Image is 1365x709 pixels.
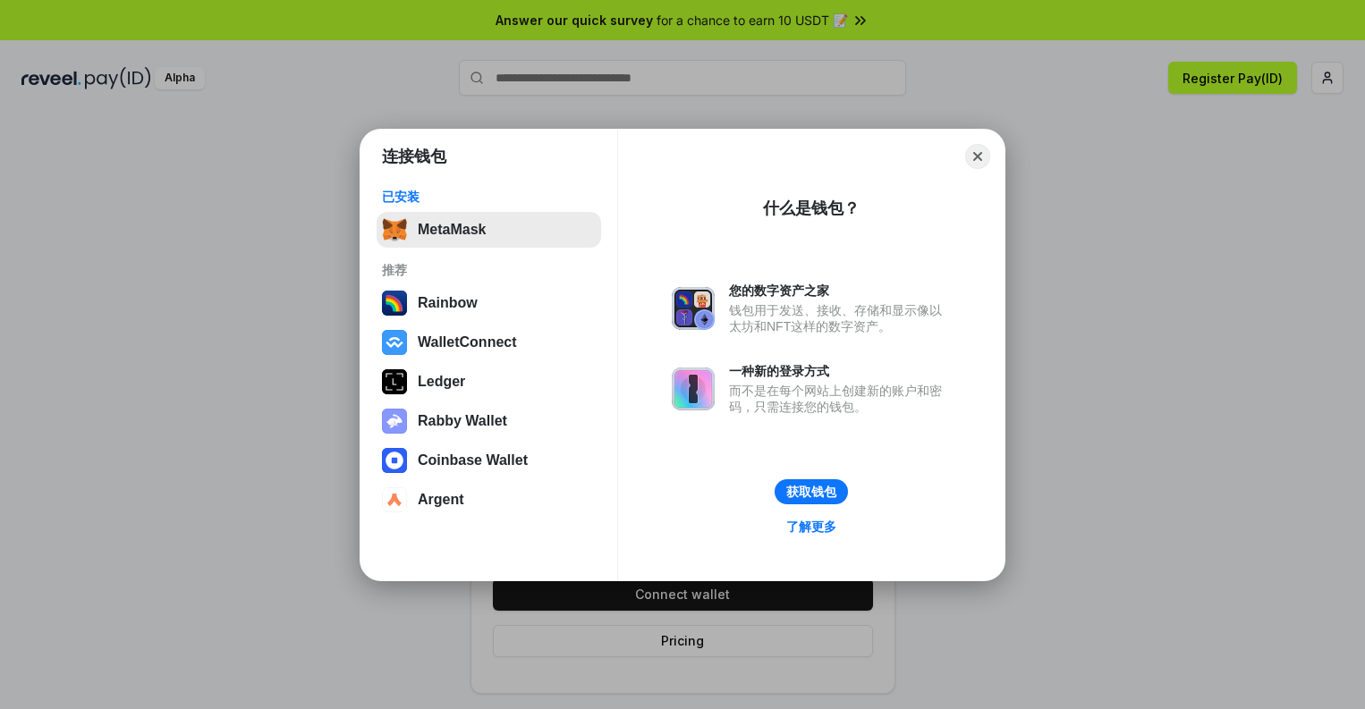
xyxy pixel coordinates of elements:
img: svg+xml,%3Csvg%20xmlns%3D%22http%3A%2F%2Fwww.w3.org%2F2000%2Fsvg%22%20width%3D%2228%22%20height%3... [382,369,407,394]
div: 获取钱包 [786,484,836,500]
img: svg+xml,%3Csvg%20xmlns%3D%22http%3A%2F%2Fwww.w3.org%2F2000%2Fsvg%22%20fill%3D%22none%22%20viewBox... [672,367,715,410]
button: Close [965,144,990,169]
button: 获取钱包 [775,479,848,504]
div: 推荐 [382,262,596,278]
button: Rainbow [377,285,601,321]
div: 您的数字资产之家 [729,283,951,299]
div: 已安装 [382,189,596,205]
div: Argent [418,492,464,508]
div: Ledger [418,374,465,390]
img: svg+xml,%3Csvg%20width%3D%2228%22%20height%3D%2228%22%20viewBox%3D%220%200%2028%2028%22%20fill%3D... [382,330,407,355]
div: MetaMask [418,222,486,238]
div: 什么是钱包？ [763,198,860,219]
img: svg+xml,%3Csvg%20fill%3D%22none%22%20height%3D%2233%22%20viewBox%3D%220%200%2035%2033%22%20width%... [382,217,407,242]
a: 了解更多 [776,515,847,538]
div: WalletConnect [418,334,517,350]
div: Rabby Wallet [418,413,507,429]
img: svg+xml,%3Csvg%20width%3D%2228%22%20height%3D%2228%22%20viewBox%3D%220%200%2028%2028%22%20fill%3D... [382,448,407,473]
img: svg+xml,%3Csvg%20xmlns%3D%22http%3A%2F%2Fwww.w3.org%2F2000%2Fsvg%22%20fill%3D%22none%22%20viewBox... [382,409,407,434]
div: Coinbase Wallet [418,452,528,468]
div: 了解更多 [786,519,836,535]
button: WalletConnect [377,325,601,360]
button: Rabby Wallet [377,403,601,439]
button: Coinbase Wallet [377,443,601,478]
div: 而不是在每个网站上创建新的账户和密码，只需连接您的钱包。 [729,383,951,415]
div: 钱包用于发送、接收、存储和显示像以太坊和NFT这样的数字资产。 [729,302,951,334]
img: svg+xml,%3Csvg%20width%3D%2228%22%20height%3D%2228%22%20viewBox%3D%220%200%2028%2028%22%20fill%3D... [382,487,407,512]
div: 一种新的登录方式 [729,363,951,379]
button: Argent [377,482,601,518]
img: svg+xml,%3Csvg%20width%3D%22120%22%20height%3D%22120%22%20viewBox%3D%220%200%20120%20120%22%20fil... [382,291,407,316]
h1: 连接钱包 [382,146,446,167]
div: Rainbow [418,295,478,311]
button: MetaMask [377,212,601,248]
img: svg+xml,%3Csvg%20xmlns%3D%22http%3A%2F%2Fwww.w3.org%2F2000%2Fsvg%22%20fill%3D%22none%22%20viewBox... [672,287,715,330]
button: Ledger [377,364,601,400]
